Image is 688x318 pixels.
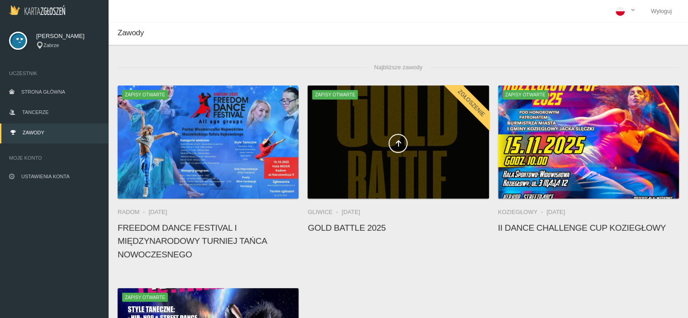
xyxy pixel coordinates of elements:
h4: II Dance Challenge Cup KOZIEGŁOWY [498,221,679,234]
h4: FREEDOM DANCE FESTIVAL I Międzynarodowy Turniej Tańca Nowoczesnego [118,221,299,261]
span: Ustawienia konta [21,174,70,179]
li: [DATE] [148,208,167,217]
li: [DATE] [342,208,360,217]
span: Zawody [23,130,44,135]
a: Gold Battle 2025Zapisy otwarteZgłoszenie [308,85,489,199]
span: Zapisy otwarte [312,90,358,99]
h4: Gold Battle 2025 [308,221,489,234]
span: Strona główna [21,89,65,95]
span: Najbliższe zawody [367,58,430,76]
li: Gliwice [308,208,342,217]
div: Zgłoszenie [442,75,500,132]
li: Radom [118,208,148,217]
img: FREEDOM DANCE FESTIVAL I Międzynarodowy Turniej Tańca Nowoczesnego [118,85,299,199]
span: Zapisy otwarte [122,293,168,302]
span: Zapisy otwarte [503,90,548,99]
span: [PERSON_NAME] [36,32,100,41]
span: Zawody [118,28,144,37]
span: Tancerze [22,109,48,115]
span: Zapisy otwarte [122,90,168,99]
img: Logo [9,5,65,15]
span: Uczestnik [9,69,100,78]
div: Zabrze [36,42,100,49]
img: II Dance Challenge Cup KOZIEGŁOWY [498,85,679,199]
img: svg [9,32,27,50]
a: FREEDOM DANCE FESTIVAL I Międzynarodowy Turniej Tańca NowoczesnegoZapisy otwarte [118,85,299,199]
li: Koziegłowy [498,208,546,217]
a: II Dance Challenge Cup KOZIEGŁOWYZapisy otwarte [498,85,679,199]
li: [DATE] [546,208,565,217]
span: Moje konto [9,153,100,162]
